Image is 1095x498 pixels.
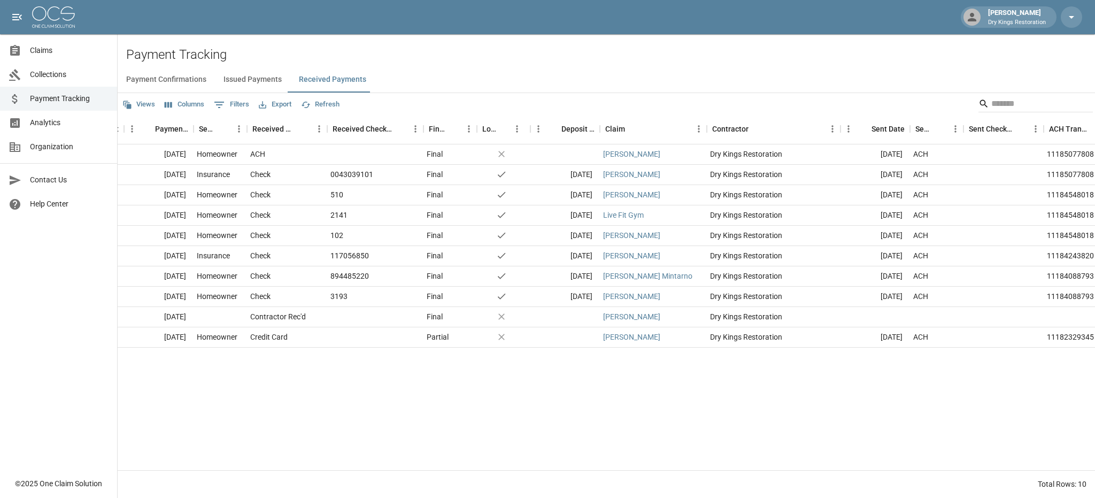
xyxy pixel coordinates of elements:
[963,114,1044,144] div: Sent Check Number
[30,69,109,80] span: Collections
[162,96,207,113] button: Select columns
[984,7,1050,27] div: [PERSON_NAME]
[1047,250,1094,261] div: 11184243820
[705,246,838,266] div: Dry Kings Restoration
[603,210,644,220] a: Live Fit Gym
[122,327,191,348] div: [DATE]
[199,114,216,144] div: Sender
[528,226,598,246] div: [DATE]
[427,189,443,200] div: Final
[705,185,838,205] div: Dry Kings Restoration
[913,332,928,342] div: ACH
[197,230,237,241] div: Homeowner
[913,189,928,200] div: ACH
[530,121,546,137] button: Menu
[705,226,838,246] div: Dry Kings Restoration
[327,114,423,144] div: Received Check Number
[30,117,109,128] span: Analytics
[1047,291,1094,302] div: 11184088793
[838,246,908,266] div: [DATE]
[256,96,294,113] button: Export
[250,271,271,281] div: Check
[913,230,928,241] div: ACH
[872,114,905,144] div: Sent Date
[1047,189,1094,200] div: 11184548018
[838,226,908,246] div: [DATE]
[705,205,838,226] div: Dry Kings Restoration
[392,121,407,136] button: Sort
[528,185,598,205] div: [DATE]
[231,121,247,137] button: Menu
[427,149,443,159] div: Final
[913,149,928,159] div: ACH
[705,327,838,348] div: Dry Kings Restoration
[561,114,595,144] div: Deposit Date
[197,189,237,200] div: Homeowner
[197,332,237,342] div: Homeowner
[509,121,525,137] button: Menu
[250,291,271,302] div: Check
[250,189,271,200] div: Check
[197,210,237,220] div: Homeowner
[1047,169,1094,180] div: 11185077808
[978,95,1093,114] div: Search
[1049,114,1088,144] div: ACH Transaction #
[913,250,928,261] div: ACH
[216,121,231,136] button: Sort
[838,185,908,205] div: [DATE]
[625,121,640,136] button: Sort
[250,210,271,220] div: Check
[122,165,191,185] div: [DATE]
[1047,230,1094,241] div: 11184548018
[947,121,963,137] button: Menu
[330,189,343,200] div: 510
[120,96,158,113] button: Views
[118,67,1095,93] div: dynamic tabs
[932,121,947,136] button: Sort
[15,478,102,489] div: © 2025 One Claim Solution
[140,121,155,136] button: Sort
[749,121,764,136] button: Sort
[840,121,857,137] button: Menu
[691,121,707,137] button: Menu
[705,266,838,287] div: Dry Kings Restoration
[461,121,477,137] button: Menu
[30,93,109,104] span: Payment Tracking
[482,114,497,144] div: Lockbox
[290,67,375,93] button: Received Payments
[705,165,838,185] div: Dry Kings Restoration
[122,205,191,226] div: [DATE]
[913,210,928,220] div: ACH
[250,230,271,241] div: Check
[838,205,908,226] div: [DATE]
[824,121,840,137] button: Menu
[330,169,373,180] div: 0043039101
[603,230,660,241] a: [PERSON_NAME]
[30,174,109,186] span: Contact Us
[30,45,109,56] span: Claims
[250,149,265,159] div: ACH
[910,114,963,144] div: Sent Method
[333,114,392,144] div: Received Check Number
[603,332,660,342] a: [PERSON_NAME]
[122,185,191,205] div: [DATE]
[423,114,477,144] div: Final/Partial
[197,149,237,159] div: Homeowner
[427,230,443,241] div: Final
[250,169,271,180] div: Check
[197,169,230,180] div: Insurance
[330,271,369,281] div: 894485220
[250,250,271,261] div: Check
[32,6,75,28] img: ocs-logo-white-transparent.png
[838,144,908,165] div: [DATE]
[705,307,838,327] div: Dry Kings Restoration
[330,230,343,241] div: 102
[913,169,928,180] div: ACH
[603,250,660,261] a: [PERSON_NAME]
[429,114,446,144] div: Final/Partial
[118,67,215,93] button: Payment Confirmations
[122,144,191,165] div: [DATE]
[605,114,625,144] div: Claim
[211,96,252,113] button: Show filters
[298,96,342,113] button: Refresh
